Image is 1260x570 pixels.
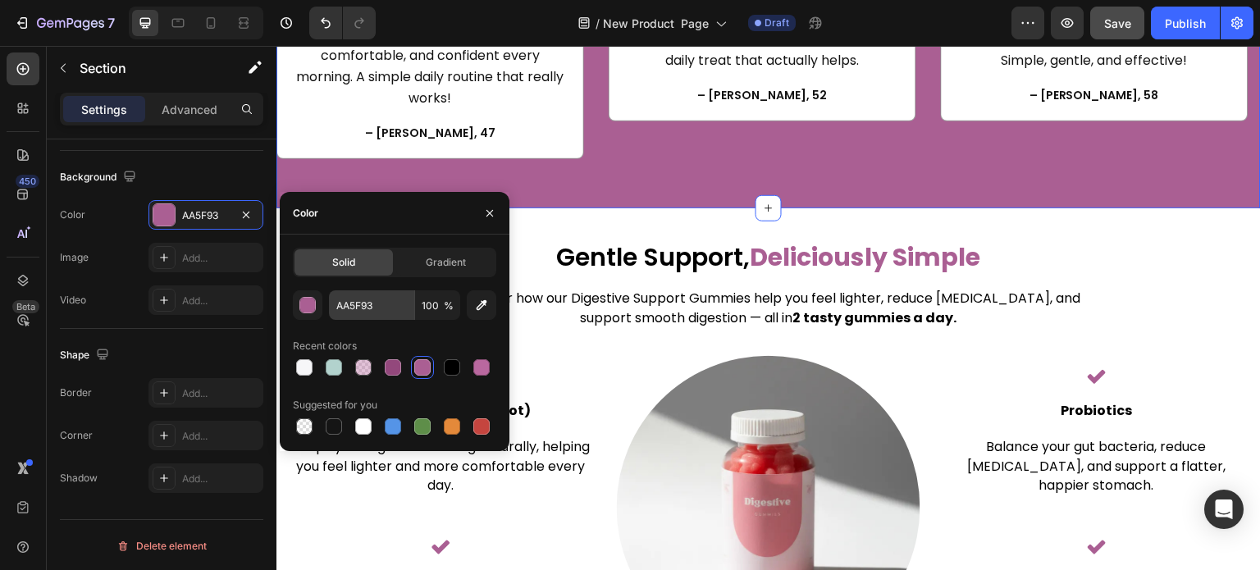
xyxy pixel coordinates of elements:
p: Plant Fiber (Chicory Root) [14,355,314,375]
div: Color [293,206,318,221]
p: Settings [81,101,127,118]
p: Discover how our Digestive Support Gummies help you feel lighter, reduce [MEDICAL_DATA], and supp... [174,243,810,282]
div: Add... [182,386,259,401]
p: Keeps your digestion moving naturally, helping you feel lighter and more comfortable every day. [14,391,314,450]
span: Draft [765,16,789,30]
div: Background [60,166,139,189]
div: Publish [1165,15,1206,32]
p: Advanced [162,101,217,118]
button: Save [1090,7,1144,39]
div: Video [60,293,86,308]
div: Corner [60,428,93,443]
strong: Deliciously Simple [474,194,705,229]
p: Probiotics [670,355,970,375]
div: AA5F93 [182,208,230,223]
p: Balance your gut bacteria, reduce [MEDICAL_DATA], and support a flatter, happier stomach. [670,391,970,450]
button: 7 [7,7,122,39]
iframe: Design area [276,46,1260,570]
p: Section [80,58,214,78]
input: Eg: FFFFFF [329,290,414,320]
button: Delete element [60,533,263,559]
span: Gradient [426,255,466,270]
span: % [444,299,454,313]
div: Add... [182,472,259,486]
div: Suggested for you [293,398,377,413]
div: Image [60,250,89,265]
div: Shape [60,344,112,367]
div: 450 [16,175,39,188]
div: Add... [182,251,259,266]
div: Border [60,385,92,400]
span: New Product Page [603,15,709,32]
p: 7 [107,13,115,33]
div: Add... [182,429,259,444]
div: Delete element [116,536,207,556]
span: / [596,15,600,32]
span: Save [1104,16,1131,30]
div: Color [60,207,85,222]
div: Shadow [60,471,98,486]
div: Beta [12,300,39,313]
strong: 2 tasty gummies a day. [517,262,681,281]
span: Solid [332,255,355,270]
div: Recent colors [293,339,357,353]
div: Add... [182,294,259,308]
div: Undo/Redo [309,7,376,39]
div: Open Intercom Messenger [1204,490,1244,529]
button: Publish [1151,7,1220,39]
